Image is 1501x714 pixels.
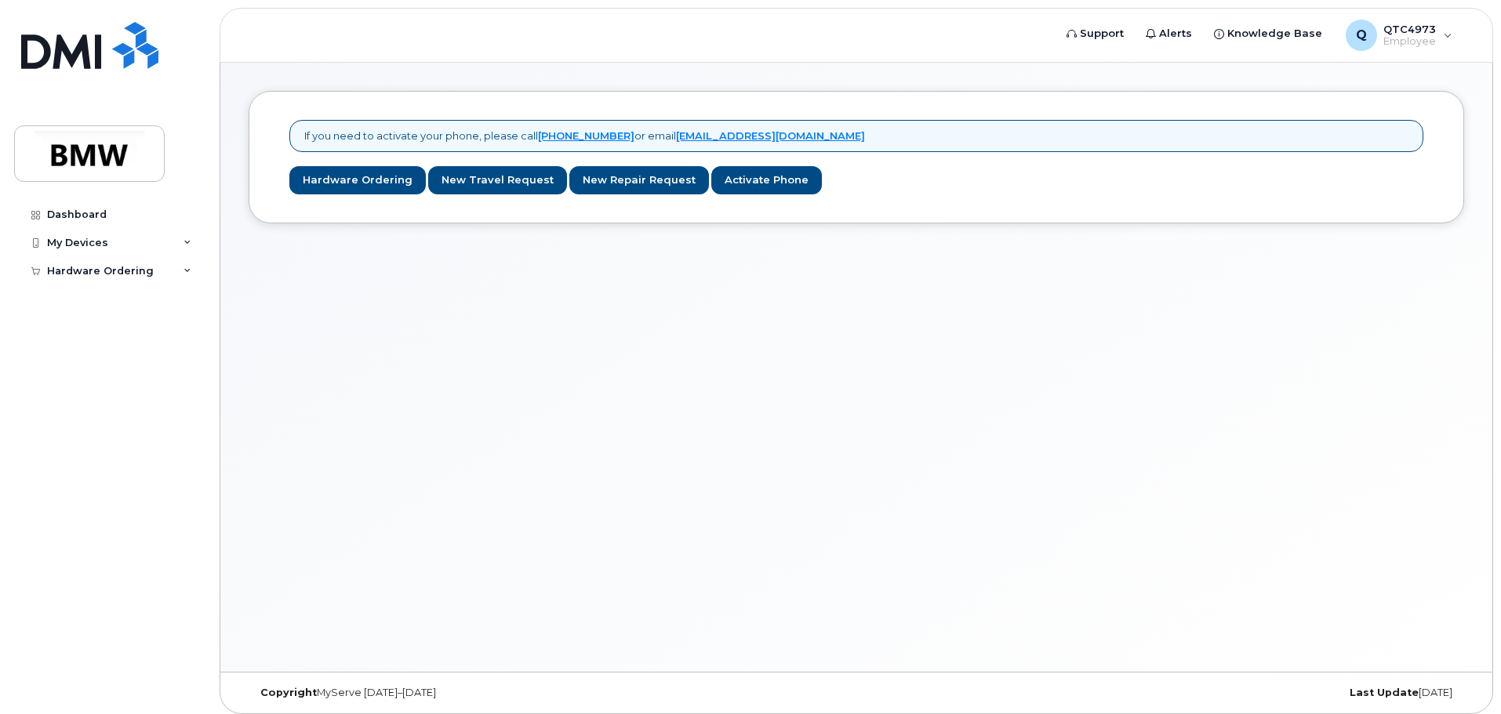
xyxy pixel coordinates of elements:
div: [DATE] [1059,687,1464,699]
a: Hardware Ordering [289,166,426,195]
strong: Last Update [1350,687,1419,698]
a: [PHONE_NUMBER] [538,129,634,142]
a: New Travel Request [428,166,567,195]
a: [EMAIL_ADDRESS][DOMAIN_NAME] [676,129,865,142]
strong: Copyright [260,687,317,698]
p: If you need to activate your phone, please call or email [304,129,865,143]
a: New Repair Request [569,166,709,195]
a: Activate Phone [711,166,822,195]
div: MyServe [DATE]–[DATE] [249,687,654,699]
